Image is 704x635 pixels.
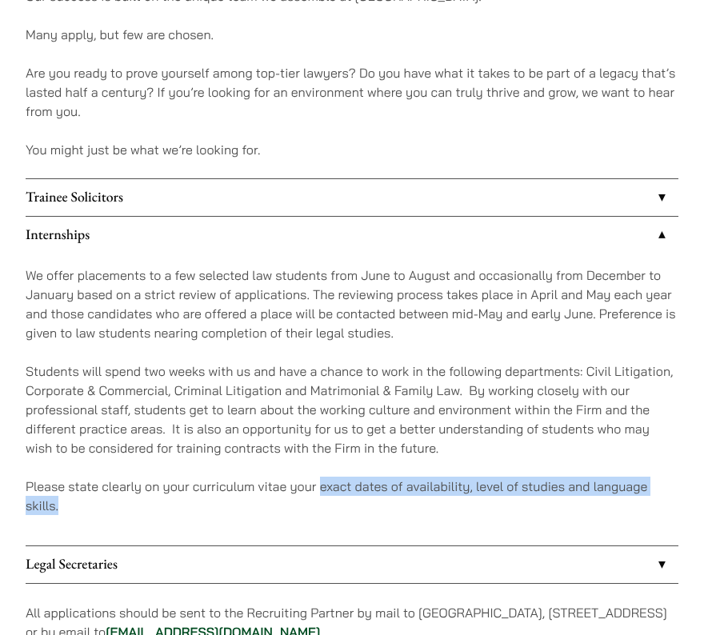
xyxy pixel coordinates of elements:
[26,361,678,457] p: Students will spend two weeks with us and have a chance to work in the following departments: Civ...
[26,179,678,216] a: Trainee Solicitors
[26,254,678,545] div: Internships
[26,140,678,159] p: You might just be what we’re looking for.
[26,217,678,254] a: Internships
[26,25,678,44] p: Many apply, but few are chosen.
[26,63,678,121] p: Are you ready to prove yourself among top-tier lawyers? Do you have what it takes to be part of a...
[26,546,678,583] a: Legal Secretaries
[26,266,678,342] p: We offer placements to a few selected law students from June to August and occasionally from Dece...
[26,477,678,515] p: Please state clearly on your curriculum vitae your exact dates of availability, level of studies ...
